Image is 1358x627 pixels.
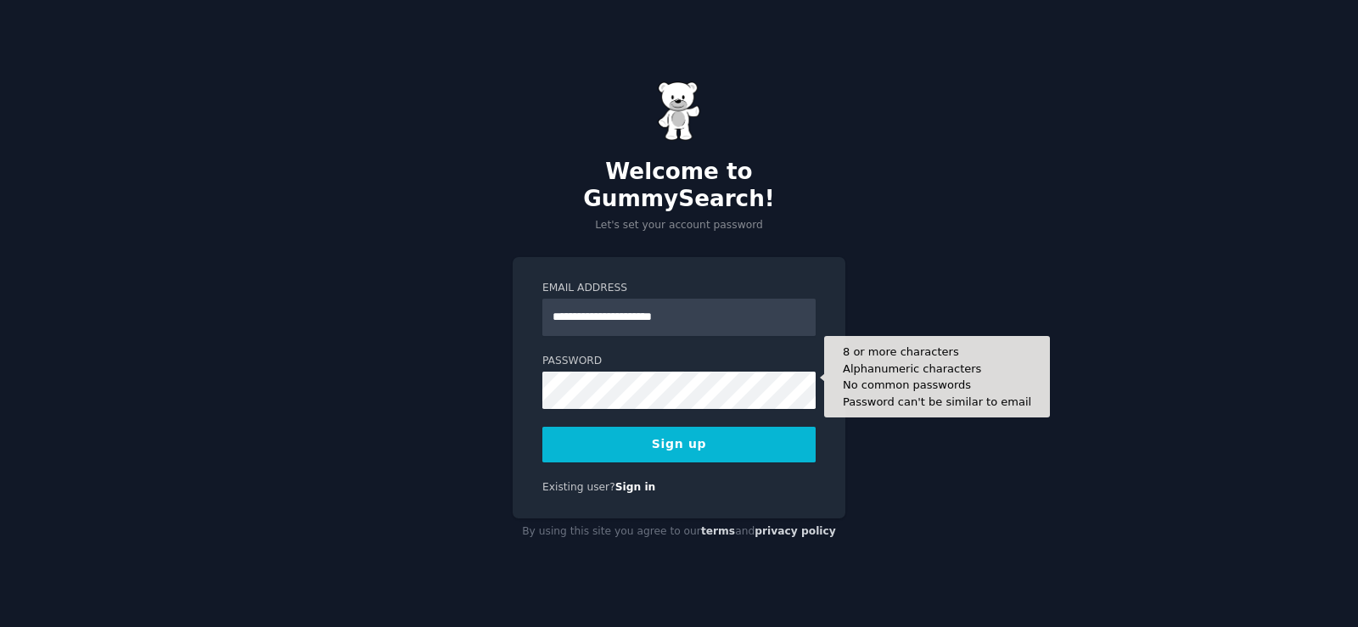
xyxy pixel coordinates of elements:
div: By using this site you agree to our and [513,518,845,546]
img: Gummy Bear [658,81,700,141]
a: Sign in [615,481,656,493]
h2: Welcome to GummySearch! [513,159,845,212]
button: Sign up [542,427,816,462]
a: privacy policy [755,525,836,537]
label: Password [542,354,816,369]
p: Let's set your account password [513,218,845,233]
a: terms [701,525,735,537]
label: Email Address [542,281,816,296]
span: Existing user? [542,481,615,493]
